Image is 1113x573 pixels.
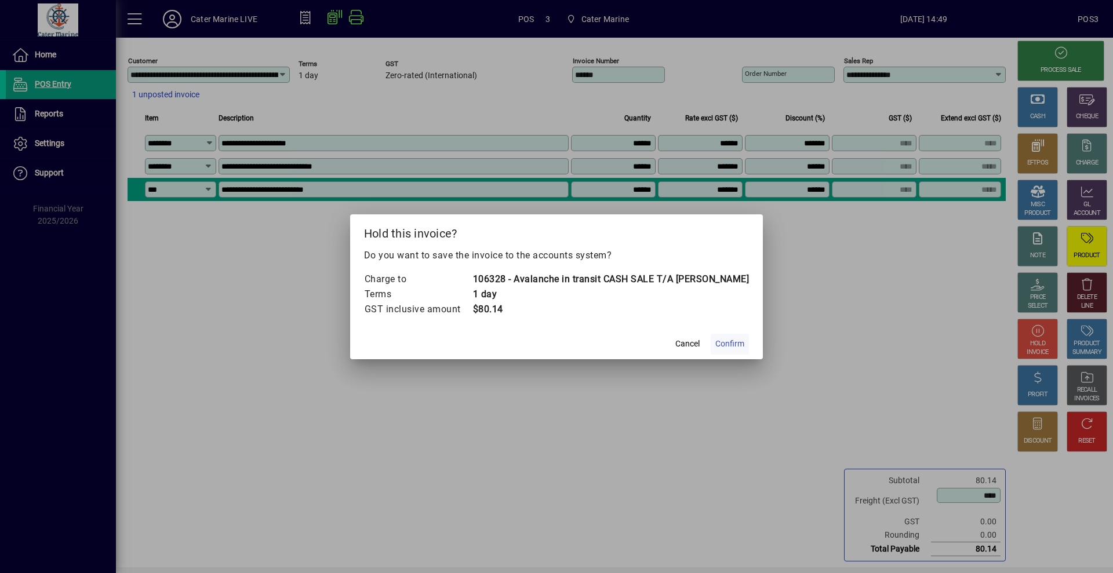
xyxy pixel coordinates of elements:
td: $80.14 [472,302,750,317]
span: Cancel [675,338,700,350]
span: Confirm [715,338,744,350]
button: Cancel [669,334,706,355]
td: Terms [364,287,472,302]
p: Do you want to save the invoice to the accounts system? [364,249,750,262]
td: 106328 - Avalanche in transit CASH SALE T/A [PERSON_NAME] [472,272,750,287]
td: 1 day [472,287,750,302]
td: GST inclusive amount [364,302,472,317]
h2: Hold this invoice? [350,214,763,248]
td: Charge to [364,272,472,287]
button: Confirm [711,334,749,355]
